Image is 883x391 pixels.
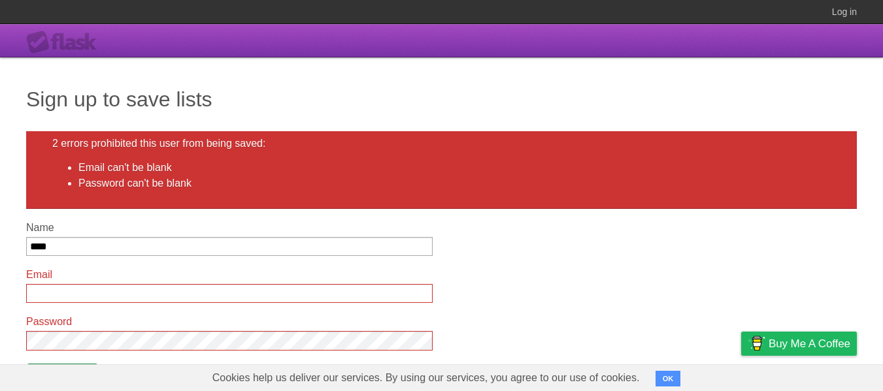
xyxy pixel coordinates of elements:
span: Cookies help us deliver our services. By using our services, you agree to our use of cookies. [199,365,653,391]
h2: 2 errors prohibited this user from being saved: [52,138,831,149]
h1: Sign up to save lists [26,84,857,115]
img: Buy me a coffee [748,332,765,354]
label: Email [26,269,433,281]
button: OK [656,371,681,386]
a: Buy me a coffee [741,332,857,356]
li: Password can't be blank [78,176,831,191]
li: Email can't be blank [78,160,831,176]
span: Buy me a coffee [769,332,850,355]
div: Flask [26,31,105,54]
label: Name [26,222,433,234]
label: Password [26,316,433,328]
